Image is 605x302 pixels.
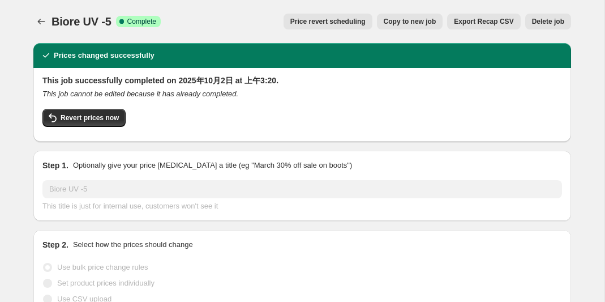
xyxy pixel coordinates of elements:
[42,239,68,250] h2: Step 2.
[52,15,111,28] span: Biore UV -5
[454,17,513,26] span: Export Recap CSV
[377,14,443,29] button: Copy to new job
[42,160,68,171] h2: Step 1.
[127,17,156,26] span: Complete
[33,14,49,29] button: Price change jobs
[73,160,352,171] p: Optionally give your price [MEDICAL_DATA] a title (eg "March 30% off sale on boots")
[447,14,520,29] button: Export Recap CSV
[42,75,562,86] h2: This job successfully completed on 2025年10月2日 at 上午3:20.
[42,90,238,98] i: This job cannot be edited because it has already completed.
[42,202,218,210] span: This title is just for internal use, customers won't see it
[54,50,155,61] h2: Prices changed successfully
[42,180,562,198] input: 30% off holiday sale
[532,17,564,26] span: Delete job
[525,14,571,29] button: Delete job
[57,263,148,271] span: Use bulk price change rules
[61,113,119,122] span: Revert prices now
[384,17,436,26] span: Copy to new job
[284,14,372,29] button: Price revert scheduling
[42,109,126,127] button: Revert prices now
[57,279,155,287] span: Set product prices individually
[73,239,193,250] p: Select how the prices should change
[290,17,366,26] span: Price revert scheduling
